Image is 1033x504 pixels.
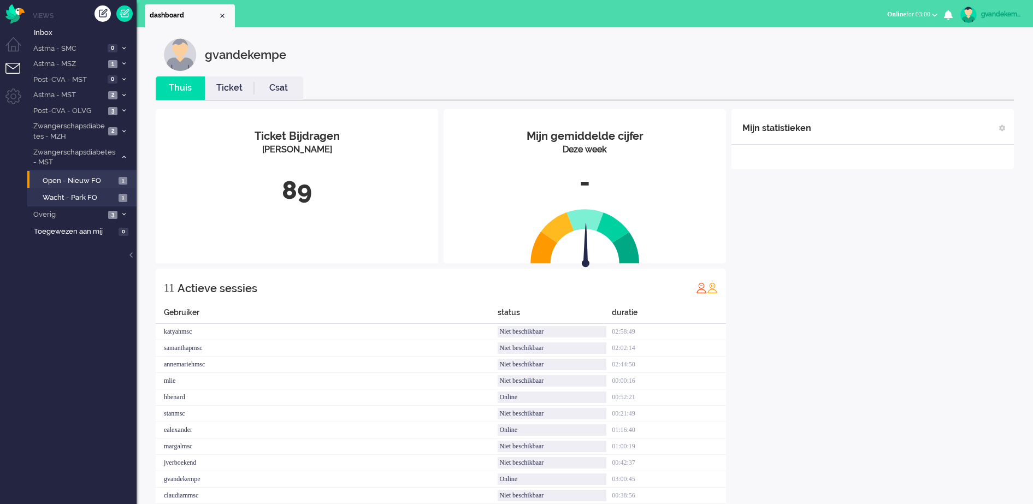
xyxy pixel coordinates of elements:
[5,4,25,23] img: flow_omnibird.svg
[5,63,30,87] li: Tickets menu
[612,357,726,373] div: 02:44:50
[156,406,498,422] div: stanmsc
[452,144,718,156] div: Deze week
[34,28,137,38] span: Inbox
[498,490,606,501] div: Niet beschikbaar
[32,106,105,116] span: Post-CVA - OLVG
[5,37,30,62] li: Dashboard menu
[498,457,606,469] div: Niet beschikbaar
[498,473,606,485] div: Online
[205,76,254,100] li: Ticket
[612,389,726,406] div: 00:52:21
[43,176,116,186] span: Open - Nieuw FO
[164,128,430,144] div: Ticket Bijdragen
[156,438,498,455] div: margalmsc
[145,4,235,27] li: Dashboard
[498,424,606,436] div: Online
[612,324,726,340] div: 02:58:49
[164,277,174,299] div: 11
[498,375,606,387] div: Niet beschikbaar
[108,75,117,84] span: 0
[34,227,115,237] span: Toegewezen aan mij
[164,38,197,71] img: customer.svg
[156,324,498,340] div: katyahmsc
[498,307,612,324] div: status
[156,373,498,389] div: mlie
[881,7,944,22] button: Onlinefor 03:00
[43,193,116,203] span: Wacht - Park FO
[119,194,127,202] span: 1
[498,359,606,370] div: Niet beschikbaar
[32,191,135,203] a: Wacht - Park FO 1
[108,44,117,52] span: 0
[696,282,707,293] img: profile_red.svg
[205,82,254,94] a: Ticket
[150,11,218,20] span: dashboard
[5,88,30,113] li: Admin menu
[498,408,606,419] div: Niet beschikbaar
[958,7,1022,23] a: gvandekempe
[612,422,726,438] div: 01:16:40
[156,82,205,94] a: Thuis
[32,121,105,141] span: Zwangerschapsdiabetes - MZH
[164,173,430,209] div: 89
[452,128,718,144] div: Mijn gemiddelde cijfer
[498,342,606,354] div: Niet beschikbaar
[119,228,128,236] span: 0
[205,38,286,71] div: gvandekempe
[156,488,498,504] div: claudiammsc
[32,44,104,54] span: Astma - SMC
[32,147,116,168] span: Zwangerschapsdiabetes - MST
[612,406,726,422] div: 00:21:49
[254,76,303,100] li: Csat
[707,282,718,293] img: profile_orange.svg
[612,455,726,471] div: 00:42:37
[108,60,117,68] span: 1
[32,210,105,220] span: Overig
[156,340,498,357] div: samanthapmsc
[108,91,117,99] span: 2
[218,11,227,20] div: Close tab
[981,9,1022,20] div: gvandekempe
[887,10,930,18] span: for 03:00
[5,7,25,15] a: Omnidesk
[33,11,137,20] li: Views
[498,441,606,452] div: Niet beschikbaar
[612,438,726,455] div: 01:00:19
[156,76,205,100] li: Thuis
[452,164,718,200] div: -
[32,225,137,237] a: Toegewezen aan mij 0
[612,488,726,504] div: 00:38:56
[108,107,117,115] span: 3
[156,471,498,488] div: gvandekempe
[164,144,430,156] div: [PERSON_NAME]
[116,5,133,22] a: Quick Ticket
[612,307,726,324] div: duratie
[881,3,944,27] li: Onlinefor 03:00
[32,174,135,186] a: Open - Nieuw FO 1
[612,340,726,357] div: 02:02:14
[530,209,640,264] img: semi_circle.svg
[612,471,726,488] div: 03:00:45
[156,389,498,406] div: hbenard
[887,10,906,18] span: Online
[32,59,105,69] span: Astma - MSZ
[32,75,104,85] span: Post-CVA - MST
[742,117,811,139] div: Mijn statistieken
[32,90,105,100] span: Astma - MST
[498,392,606,403] div: Online
[178,277,257,299] div: Actieve sessies
[498,326,606,337] div: Niet beschikbaar
[95,5,111,22] div: Creëer ticket
[156,307,498,324] div: Gebruiker
[156,455,498,471] div: jverboekend
[156,422,498,438] div: ealexander
[254,82,303,94] a: Csat
[562,223,609,270] img: arrow.svg
[119,177,127,185] span: 1
[32,26,137,38] a: Inbox
[108,127,117,135] span: 2
[156,357,498,373] div: annemariehmsc
[960,7,977,23] img: avatar
[108,211,117,219] span: 3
